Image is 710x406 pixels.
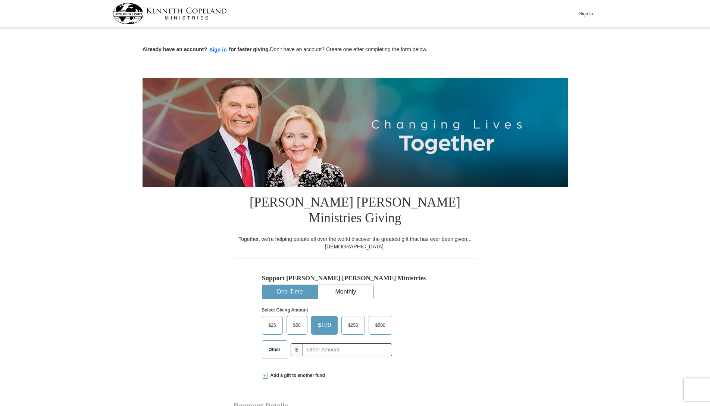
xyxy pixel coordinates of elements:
div: Together, we're helping people all over the world discover the greatest gift that has ever been g... [234,235,476,250]
span: $500 [372,320,389,331]
span: $100 [314,320,335,331]
h5: Support [PERSON_NAME] [PERSON_NAME] Ministries [262,274,448,282]
span: Add a gift to another fund [268,372,325,379]
span: $ [291,343,303,356]
h1: [PERSON_NAME] [PERSON_NAME] Ministries Giving [234,187,476,235]
strong: Select Giving Amount [262,307,308,313]
span: $50 [290,320,304,331]
img: kcm-header-logo.svg [113,3,227,24]
p: Don't have an account? Create one after completing the form below. [143,46,568,54]
button: Sign in [207,46,229,54]
span: $25 [265,320,280,331]
button: Sign In [575,8,597,19]
span: Other [265,344,284,355]
strong: Already have an account? for faster giving. [143,46,270,52]
button: One-Time [262,285,318,299]
input: Other Amount [303,343,392,356]
span: $250 [344,320,362,331]
button: Monthly [318,285,373,299]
